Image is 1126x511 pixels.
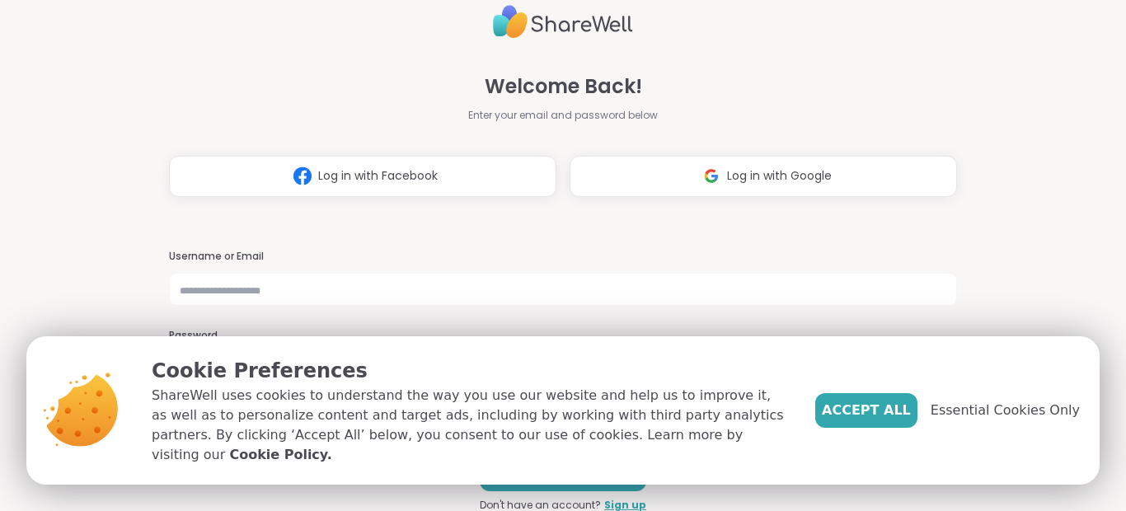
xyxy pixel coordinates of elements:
h3: Password [169,329,957,343]
span: Accept All [822,401,911,420]
img: ShareWell Logomark [287,161,318,191]
img: ShareWell Logomark [696,161,727,191]
p: ShareWell uses cookies to understand the way you use our website and help us to improve it, as we... [152,386,789,465]
span: Log in with Google [727,167,832,185]
p: Cookie Preferences [152,356,789,386]
span: Enter your email and password below [468,108,658,123]
button: Log in with Facebook [169,156,556,197]
a: Cookie Policy. [229,445,331,465]
span: Welcome Back! [485,72,642,101]
span: Essential Cookies Only [931,401,1080,420]
h3: Username or Email [169,250,957,264]
button: Accept All [815,393,917,428]
button: Log in with Google [570,156,957,197]
span: Log in with Facebook [318,167,438,185]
